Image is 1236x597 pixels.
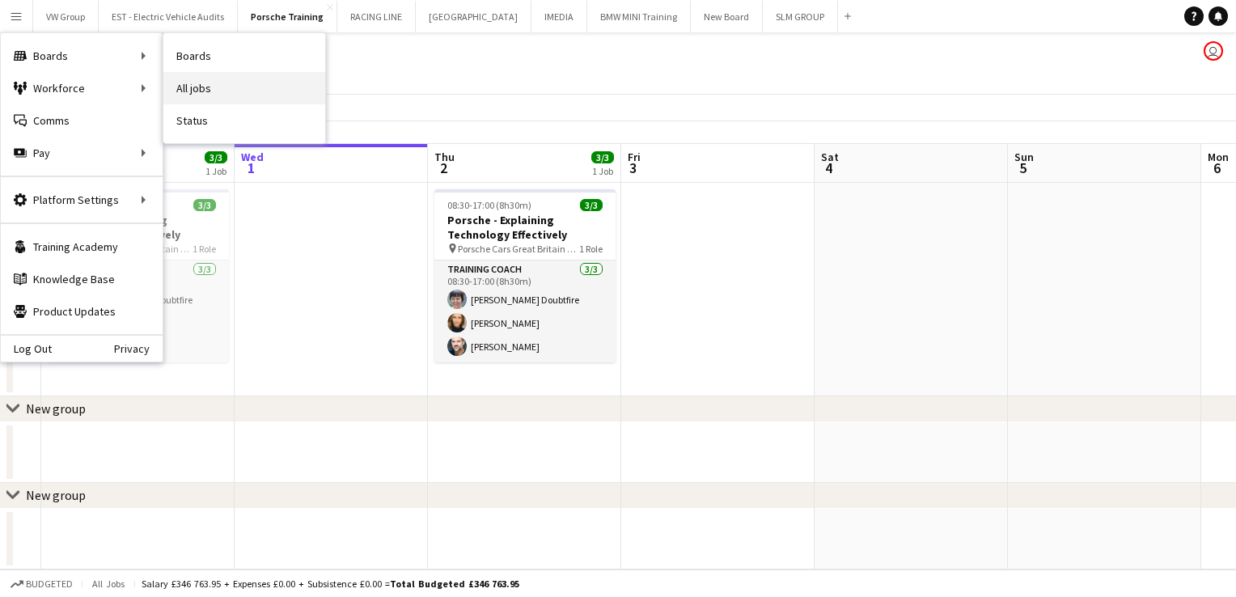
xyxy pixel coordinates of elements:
[239,159,264,177] span: 1
[163,104,325,137] a: Status
[89,578,128,590] span: All jobs
[114,342,163,355] a: Privacy
[763,1,838,32] button: SLM GROUP
[579,243,603,255] span: 1 Role
[625,159,641,177] span: 3
[580,199,603,211] span: 3/3
[241,150,264,164] span: Wed
[416,1,531,32] button: [GEOGRAPHIC_DATA]
[1,231,163,263] a: Training Academy
[1,40,163,72] div: Boards
[337,1,416,32] button: RACING LINE
[587,1,691,32] button: BMW MINI Training
[434,150,455,164] span: Thu
[193,243,216,255] span: 1 Role
[592,165,613,177] div: 1 Job
[163,72,325,104] a: All jobs
[432,159,455,177] span: 2
[26,487,86,503] div: New group
[390,578,519,590] span: Total Budgeted £346 763.95
[819,159,839,177] span: 4
[531,1,587,32] button: IMEDIA
[1,263,163,295] a: Knowledge Base
[628,150,641,164] span: Fri
[1,342,52,355] a: Log Out
[238,1,337,32] button: Porsche Training
[33,1,99,32] button: VW Group
[163,40,325,72] a: Boards
[458,243,579,255] span: Porsche Cars Great Britain Ltd. [STREET_ADDRESS]
[1,104,163,137] a: Comms
[1208,150,1229,164] span: Mon
[1,184,163,216] div: Platform Settings
[434,260,616,362] app-card-role: Training Coach3/308:30-17:00 (8h30m)[PERSON_NAME] Doubtfire[PERSON_NAME][PERSON_NAME]
[821,150,839,164] span: Sat
[193,199,216,211] span: 3/3
[1014,150,1034,164] span: Sun
[591,151,614,163] span: 3/3
[1204,41,1223,61] app-user-avatar: Lisa Fretwell
[1,295,163,328] a: Product Updates
[205,165,226,177] div: 1 Job
[26,578,73,590] span: Budgeted
[434,213,616,242] h3: Porsche - Explaining Technology Effectively
[99,1,238,32] button: EST - Electric Vehicle Audits
[1205,159,1229,177] span: 6
[447,199,531,211] span: 08:30-17:00 (8h30m)
[1012,159,1034,177] span: 5
[691,1,763,32] button: New Board
[142,578,519,590] div: Salary £346 763.95 + Expenses £0.00 + Subsistence £0.00 =
[205,151,227,163] span: 3/3
[26,400,86,417] div: New group
[1,72,163,104] div: Workforce
[434,189,616,362] app-job-card: 08:30-17:00 (8h30m)3/3Porsche - Explaining Technology Effectively Porsche Cars Great Britain Ltd....
[8,575,75,593] button: Budgeted
[1,137,163,169] div: Pay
